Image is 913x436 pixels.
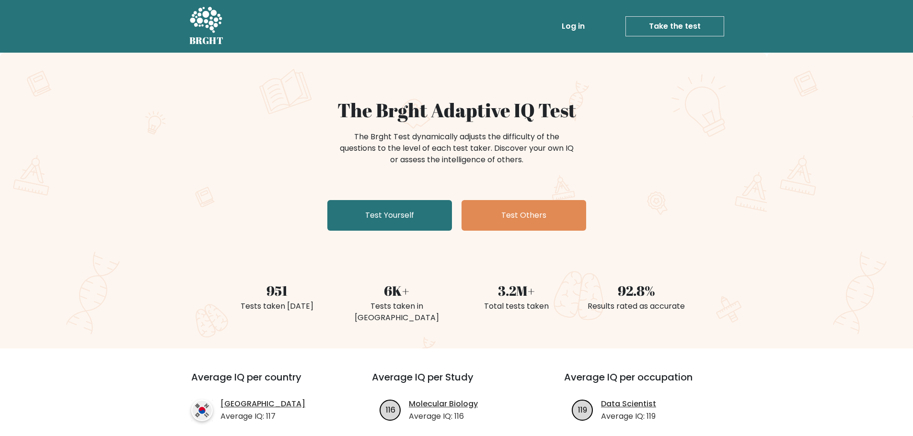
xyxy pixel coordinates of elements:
[409,411,478,422] p: Average IQ: 116
[564,371,733,394] h3: Average IQ per occupation
[191,371,337,394] h3: Average IQ per country
[189,4,224,49] a: BRGHT
[578,404,587,415] text: 119
[462,301,571,312] div: Total tests taken
[220,398,305,410] a: [GEOGRAPHIC_DATA]
[327,200,452,231] a: Test Yourself
[372,371,541,394] h3: Average IQ per Study
[223,280,331,301] div: 951
[601,398,656,410] a: Data Scientist
[343,280,451,301] div: 6K+
[343,301,451,324] div: Tests taken in [GEOGRAPHIC_DATA]
[462,200,586,231] a: Test Others
[337,131,577,166] div: The Brght Test dynamically adjusts the difficulty of the questions to the level of each test take...
[582,280,691,301] div: 92.8%
[582,301,691,312] div: Results rated as accurate
[601,411,656,422] p: Average IQ: 119
[220,411,305,422] p: Average IQ: 117
[191,400,213,421] img: country
[223,99,691,122] h1: The Brght Adaptive IQ Test
[223,301,331,312] div: Tests taken [DATE]
[558,17,589,36] a: Log in
[625,16,724,36] a: Take the test
[462,280,571,301] div: 3.2M+
[189,35,224,46] h5: BRGHT
[409,398,478,410] a: Molecular Biology
[386,404,395,415] text: 116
